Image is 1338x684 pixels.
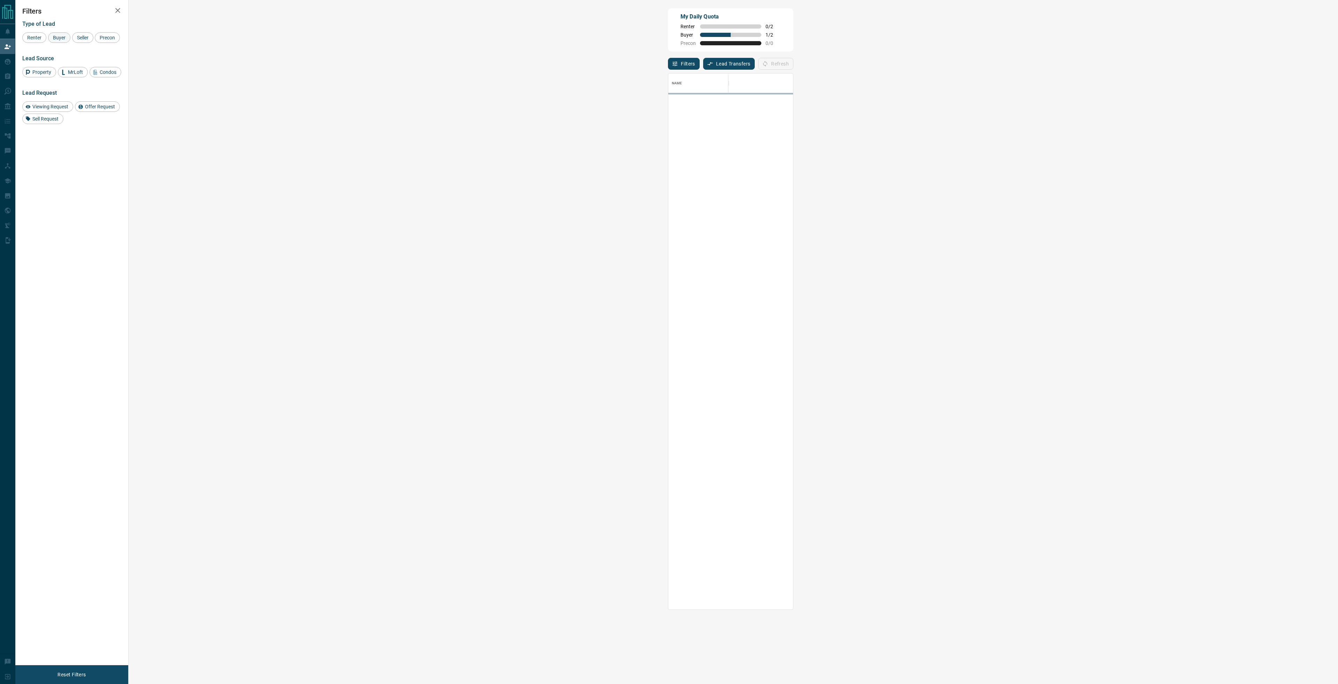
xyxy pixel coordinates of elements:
[97,35,117,40] span: Precon
[97,69,119,75] span: Condos
[25,35,44,40] span: Renter
[22,67,56,77] div: Property
[53,669,90,681] button: Reset Filters
[680,24,696,29] span: Renter
[680,13,781,21] p: My Daily Quota
[22,101,73,112] div: Viewing Request
[30,116,61,122] span: Sell Request
[22,32,46,43] div: Renter
[48,32,70,43] div: Buyer
[58,67,88,77] div: MrLoft
[766,40,781,46] span: 0 / 0
[66,69,85,75] span: MrLoft
[90,67,121,77] div: Condos
[703,58,755,70] button: Lead Transfers
[22,114,63,124] div: Sell Request
[680,40,696,46] span: Precon
[51,35,68,40] span: Buyer
[72,32,93,43] div: Seller
[75,101,120,112] div: Offer Request
[30,104,71,109] span: Viewing Request
[672,74,682,93] div: Name
[668,74,773,93] div: Name
[30,69,54,75] span: Property
[95,32,120,43] div: Precon
[22,90,57,96] span: Lead Request
[766,32,781,38] span: 1 / 2
[766,24,781,29] span: 0 / 2
[22,21,55,27] span: Type of Lead
[22,55,54,62] span: Lead Source
[75,35,91,40] span: Seller
[22,7,121,15] h2: Filters
[83,104,117,109] span: Offer Request
[680,32,696,38] span: Buyer
[668,58,700,70] button: Filters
